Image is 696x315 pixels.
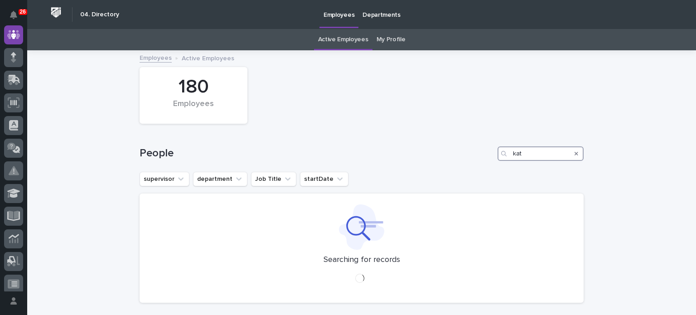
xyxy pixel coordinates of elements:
h1: People [140,147,494,160]
button: Job Title [251,172,296,186]
div: Notifications26 [11,11,23,25]
a: My Profile [377,29,406,50]
a: Employees [140,52,172,63]
p: Searching for records [324,255,400,265]
button: Notifications [4,5,23,24]
p: 26 [20,9,26,15]
button: supervisor [140,172,189,186]
div: Employees [155,99,232,118]
img: Workspace Logo [48,4,64,21]
div: 180 [155,76,232,98]
button: startDate [300,172,348,186]
button: department [193,172,247,186]
p: Active Employees [182,53,234,63]
h2: 04. Directory [80,11,119,19]
a: Active Employees [318,29,368,50]
input: Search [498,146,584,161]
